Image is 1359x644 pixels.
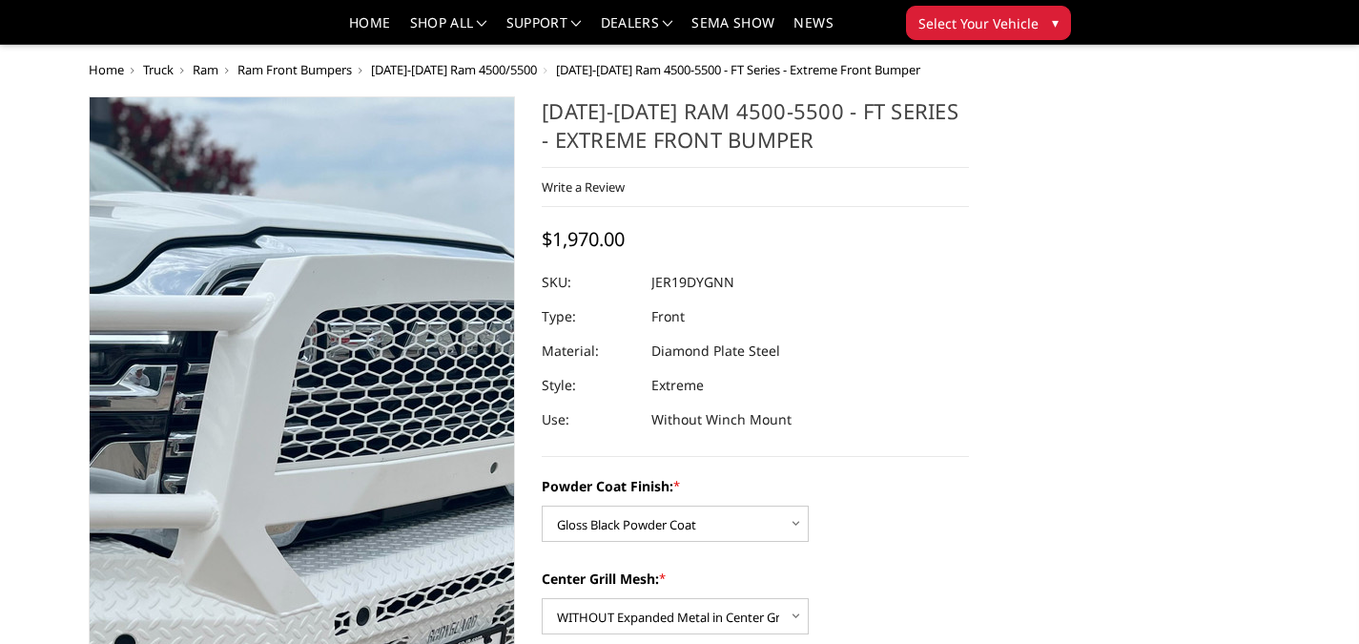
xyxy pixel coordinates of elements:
button: Select Your Vehicle [906,6,1071,40]
dd: JER19DYGNN [651,265,734,300]
label: Powder Coat Finish: [542,476,969,496]
a: Write a Review [542,178,625,196]
label: Center Grill Mesh: [542,569,969,589]
a: Dealers [601,16,673,44]
span: ▾ [1052,12,1059,32]
a: [DATE]-[DATE] Ram 4500/5500 [371,61,537,78]
span: $1,970.00 [542,226,625,252]
a: Ram Front Bumpers [237,61,352,78]
a: Support [506,16,582,44]
dt: SKU: [542,265,637,300]
a: Home [89,61,124,78]
dt: Style: [542,368,637,403]
a: Home [349,16,390,44]
span: [DATE]-[DATE] Ram 4500-5500 - FT Series - Extreme Front Bumper [556,61,920,78]
a: SEMA Show [691,16,774,44]
a: shop all [410,16,487,44]
dd: Without Winch Mount [651,403,792,437]
dt: Material: [542,334,637,368]
a: News [793,16,833,44]
dd: Extreme [651,368,704,403]
h1: [DATE]-[DATE] Ram 4500-5500 - FT Series - Extreme Front Bumper [542,96,969,168]
a: Truck [143,61,174,78]
a: Ram [193,61,218,78]
span: Select Your Vehicle [918,13,1039,33]
dt: Use: [542,403,637,437]
dd: Diamond Plate Steel [651,334,780,368]
dt: Type: [542,300,637,334]
dd: Front [651,300,685,334]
